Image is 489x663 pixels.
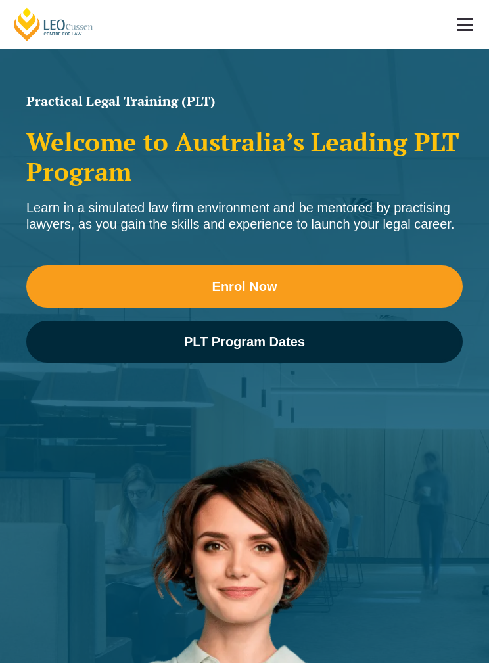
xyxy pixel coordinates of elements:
h2: Welcome to Australia’s Leading PLT Program [26,127,463,187]
div: Learn in a simulated law firm environment and be mentored by practising lawyers, as you gain the ... [26,200,463,233]
h1: Practical Legal Training (PLT) [26,95,463,108]
span: Enrol Now [212,280,277,293]
span: PLT Program Dates [184,335,305,348]
a: [PERSON_NAME] Centre for Law [12,7,95,42]
a: PLT Program Dates [26,321,463,363]
a: Enrol Now [26,265,463,308]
